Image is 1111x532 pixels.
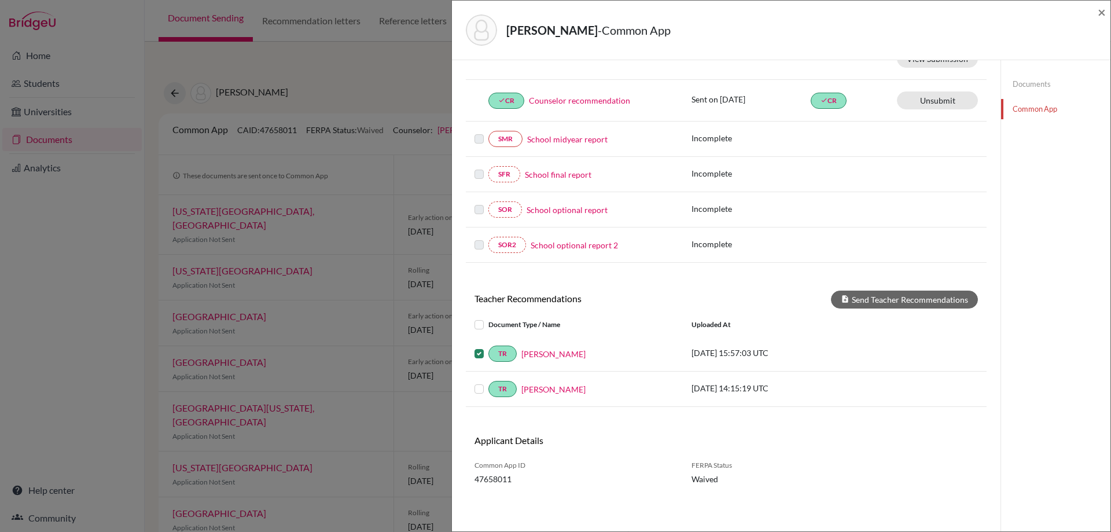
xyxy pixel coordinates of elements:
a: Counselor recommendation [529,94,630,107]
span: 47658011 [474,473,674,485]
a: Common App [1001,99,1110,119]
span: × [1098,3,1106,20]
div: Document Type / Name [466,318,683,332]
p: Incomplete [691,132,811,144]
p: Incomplete [691,167,811,179]
a: doneCR [488,93,524,109]
a: SOR2 [488,237,526,253]
p: Incomplete [691,203,811,215]
p: [DATE] 14:15:19 UTC [691,382,848,394]
a: SOR [488,201,522,218]
a: SMR [488,131,523,147]
a: School midyear report [527,133,608,145]
button: Send Teacher Recommendations [831,291,978,309]
strong: [PERSON_NAME] [506,23,598,37]
a: Documents [1001,74,1110,94]
p: [DATE] 15:57:03 UTC [691,347,848,359]
h6: Applicant Details [474,435,718,446]
span: FERPA Status [691,460,804,471]
a: doneCR [811,93,847,109]
span: Common App ID [474,460,674,471]
div: Uploaded at [683,318,856,332]
span: Waived [691,473,804,485]
span: - Common App [598,23,671,37]
a: School optional report 2 [531,239,618,251]
p: Sent on [DATE] [691,93,811,105]
a: [PERSON_NAME] [521,348,586,360]
a: School final report [525,168,591,181]
a: TR [488,381,517,397]
i: done [821,97,827,104]
a: [PERSON_NAME] [521,383,586,395]
a: School optional report [527,204,608,216]
a: SFR [488,166,520,182]
h6: Teacher Recommendations [466,293,726,304]
a: TR [488,346,517,362]
p: Incomplete [691,238,811,250]
a: Unsubmit [897,91,978,109]
button: Close [1098,5,1106,19]
i: done [498,97,505,104]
